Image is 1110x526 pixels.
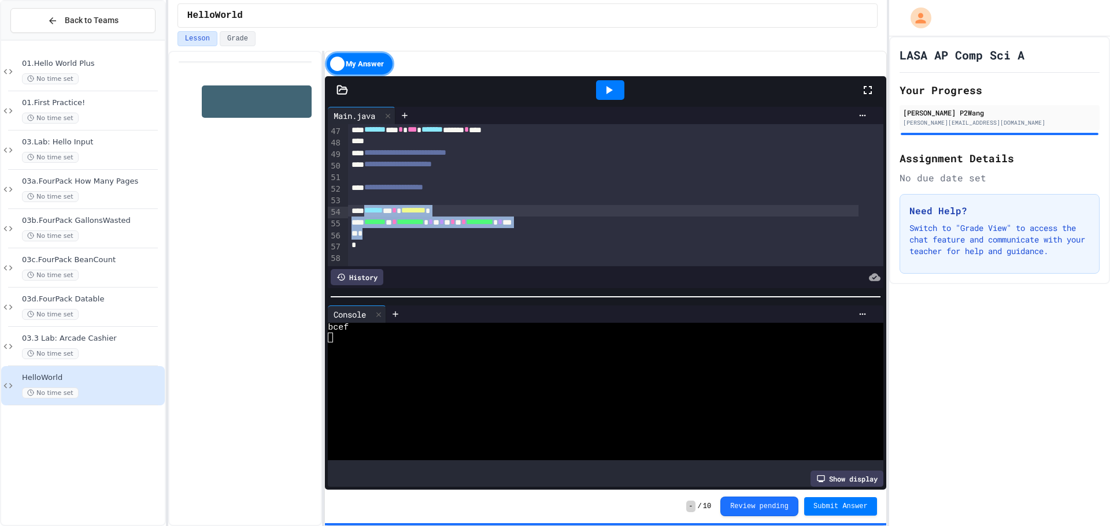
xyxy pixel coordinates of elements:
div: 51 [328,172,342,184]
span: No time set [22,387,79,398]
span: 10 [703,502,711,511]
span: 03d.FourPack Datable [22,294,162,304]
h1: LASA AP Comp Sci A [900,47,1024,63]
div: Console [328,308,372,320]
div: 56 [328,230,342,242]
span: 03.3 Lab: Arcade Cashier [22,334,162,344]
span: - [686,501,695,512]
p: Switch to "Grade View" to access the chat feature and communicate with your teacher for help and ... [909,222,1090,257]
div: 48 [328,137,342,149]
div: 49 [328,149,342,161]
span: No time set [22,270,79,281]
button: Back to Teams [10,8,156,33]
span: 01.Hello World Plus [22,59,162,69]
span: 01.First Practice! [22,98,162,108]
div: My Account [898,5,934,31]
div: 54 [328,207,342,218]
span: 03.Lab: Hello Input [22,137,162,147]
div: 50 [328,161,342,172]
span: No time set [22,73,79,84]
div: 52 [328,184,342,195]
span: bcef [328,323,349,333]
span: No time set [22,152,79,163]
span: No time set [22,348,79,359]
div: Console [328,305,386,323]
h2: Your Progress [900,82,1100,98]
h2: Assignment Details [900,150,1100,166]
div: 47 [328,126,342,137]
div: No due date set [900,171,1100,185]
span: No time set [22,113,79,124]
span: 03a.FourPack How Many Pages [22,177,162,186]
span: 03b.FourPack GallonsWasted [22,216,162,226]
span: 03c.FourPack BeanCount [22,255,162,265]
div: Show display [811,471,883,487]
span: Back to Teams [65,14,119,27]
div: [PERSON_NAME] P2Wang [903,107,1096,118]
button: Grade [220,31,256,46]
div: 57 [328,241,342,253]
div: [PERSON_NAME][EMAIL_ADDRESS][DOMAIN_NAME] [903,118,1096,127]
div: 55 [328,218,342,230]
button: Submit Answer [804,497,877,516]
span: No time set [22,191,79,202]
h3: Need Help? [909,204,1090,218]
div: History [331,269,383,285]
span: Submit Answer [813,502,868,511]
button: Review pending [720,497,798,516]
span: HelloWorld [22,373,162,383]
span: No time set [22,230,79,241]
div: Main.java [328,107,395,124]
div: Main.java [328,110,381,122]
span: No time set [22,309,79,320]
span: HelloWorld [187,9,243,23]
button: Lesson [177,31,217,46]
span: / [698,502,702,511]
div: 53 [328,195,342,207]
div: 58 [328,253,342,264]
